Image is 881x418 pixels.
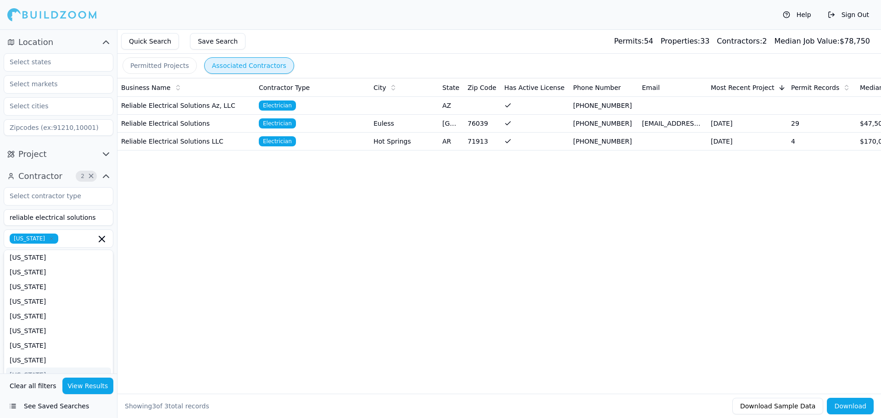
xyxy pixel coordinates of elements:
[4,398,113,414] button: See Saved Searches
[732,398,823,414] button: Download Sample Data
[152,402,156,410] span: 3
[78,172,87,181] span: 2
[614,37,644,45] span: Permits:
[121,33,179,50] button: Quick Search
[614,36,653,47] div: 54
[707,115,787,133] td: [DATE]
[4,119,113,136] input: Zipcodes (ex:91210,10001)
[259,136,296,146] span: Electrician
[204,57,294,74] button: Associated Contractors
[569,115,638,133] td: [PHONE_NUMBER]
[370,133,439,150] td: Hot Springs
[717,36,767,47] div: 2
[6,338,111,353] div: [US_STATE]
[569,97,638,115] td: [PHONE_NUMBER]
[6,353,111,368] div: [US_STATE]
[468,83,496,92] span: Zip Code
[6,294,111,309] div: [US_STATE]
[259,118,296,128] span: Electrician
[4,147,113,162] button: Project
[259,83,310,92] span: Contractor Type
[7,378,59,394] button: Clear all filters
[827,398,874,414] button: Download
[125,401,209,411] div: Showing of total records
[569,133,638,150] td: [PHONE_NUMBER]
[778,7,816,22] button: Help
[190,33,245,50] button: Save Search
[774,37,839,45] span: Median Job Value:
[6,279,111,294] div: [US_STATE]
[18,148,47,161] span: Project
[117,115,255,133] td: Reliable Electrical Solutions
[439,133,464,150] td: AR
[4,35,113,50] button: Location
[439,115,464,133] td: [GEOGRAPHIC_DATA]
[4,98,101,114] input: Select cities
[259,100,296,111] span: Electrician
[439,97,464,115] td: AZ
[18,170,62,183] span: Contractor
[642,83,660,92] span: Email
[117,133,255,150] td: Reliable Electrical Solutions LLC
[370,115,439,133] td: Euless
[4,250,113,387] div: Suggestions
[88,174,95,178] span: Clear Contractor filters
[774,36,870,47] div: $ 78,750
[4,54,101,70] input: Select states
[711,83,775,92] span: Most Recent Project
[123,57,197,74] button: Permitted Projects
[787,133,856,150] td: 4
[6,309,111,323] div: [US_STATE]
[4,169,113,184] button: Contractor2Clear Contractor filters
[374,83,386,92] span: City
[504,83,564,92] span: Has Active License
[442,83,459,92] span: State
[4,209,113,226] input: Business name
[791,83,839,92] span: Permit Records
[661,36,710,47] div: 33
[464,133,501,150] td: 71913
[717,37,762,45] span: Contractors:
[121,83,171,92] span: Business Name
[4,188,101,204] input: Select contractor type
[6,368,111,382] div: [US_STATE]
[638,115,707,133] td: [EMAIL_ADDRESS][DOMAIN_NAME][US_STATE]
[6,323,111,338] div: [US_STATE]
[464,115,501,133] td: 76039
[18,36,53,49] span: Location
[62,378,114,394] button: View Results
[117,97,255,115] td: Reliable Electrical Solutions Az, LLC
[6,265,111,279] div: [US_STATE]
[707,133,787,150] td: [DATE]
[164,402,168,410] span: 3
[787,115,856,133] td: 29
[823,7,874,22] button: Sign Out
[6,250,111,265] div: [US_STATE]
[10,234,58,244] span: [US_STATE]
[4,76,101,92] input: Select markets
[661,37,700,45] span: Properties:
[573,83,621,92] span: Phone Number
